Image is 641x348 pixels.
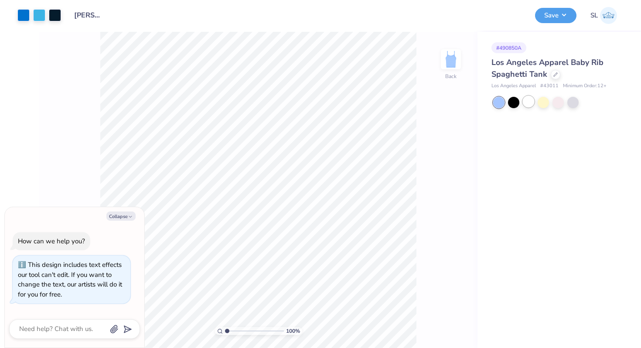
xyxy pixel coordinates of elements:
input: Untitled Design [68,7,110,24]
div: # 490850A [491,42,526,53]
div: This design includes text effects our tool can't edit. If you want to change the text, our artist... [18,260,122,299]
img: Back [442,51,460,68]
button: Save [535,8,576,23]
img: Sonia Lerner [600,7,617,24]
span: SL [590,10,598,20]
span: 100 % [286,327,300,335]
div: Back [445,72,457,80]
span: # 43011 [540,82,559,90]
span: Los Angeles Apparel [491,82,536,90]
span: Minimum Order: 12 + [563,82,607,90]
div: How can we help you? [18,237,85,246]
button: Collapse [106,212,136,221]
a: SL [590,7,617,24]
span: Los Angeles Apparel Baby Rib Spaghetti Tank [491,57,603,79]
